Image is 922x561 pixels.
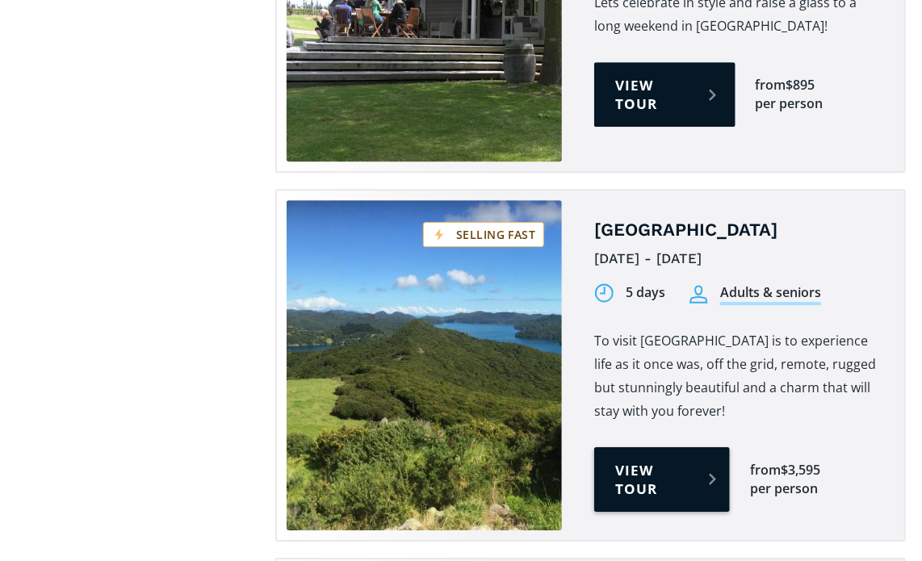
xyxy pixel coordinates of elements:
div: per person [750,479,818,498]
div: $895 [786,76,815,94]
div: days [636,283,665,302]
a: View tour [594,447,730,512]
div: per person [756,94,824,113]
p: To visit [GEOGRAPHIC_DATA] is to experience life as it once was, off the grid, remote, rugged but... [594,329,880,423]
div: Adults & seniors [720,283,821,305]
h4: [GEOGRAPHIC_DATA] [594,219,880,242]
div: $3,595 [781,461,820,479]
a: View tour [594,62,735,127]
div: from [750,461,781,479]
div: [DATE] - [DATE] [594,246,880,271]
div: from [756,76,786,94]
div: 5 [626,283,633,302]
